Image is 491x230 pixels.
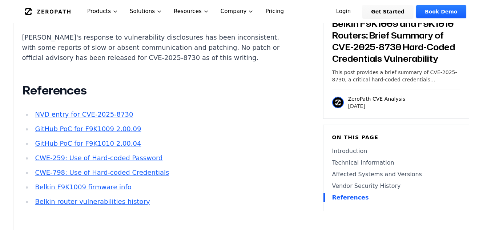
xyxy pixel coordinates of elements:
a: Belkin router vulnerabilities history [35,198,150,205]
h6: On this page [332,134,460,141]
a: CWE-259: Use of Hard-coded Password [35,154,162,162]
h2: References [22,83,293,98]
a: GitHub PoC for F9K1010 2.00.04 [35,140,141,147]
a: Get Started [362,5,413,18]
a: Book Demo [416,5,466,18]
p: [DATE] [348,102,406,110]
a: Technical Information [332,158,460,167]
a: Login [327,5,360,18]
p: ZeroPath CVE Analysis [348,95,406,102]
a: Introduction [332,147,460,156]
p: This post provides a brief summary of CVE-2025-8730, a critical hard-coded credentials vulnerabil... [332,69,460,83]
a: GitHub PoC for F9K1009 2.00.09 [35,125,141,133]
a: NVD entry for CVE-2025-8730 [35,110,133,118]
a: Belkin F9K1009 firmware info [35,183,131,191]
img: ZeroPath CVE Analysis [332,97,344,108]
a: Affected Systems and Versions [332,170,460,179]
a: Vendor Security History [332,182,460,190]
a: References [332,193,460,202]
p: [PERSON_NAME]'s response to vulnerability disclosures has been inconsistent, with some reports of... [22,32,293,63]
h3: Belkin F9K1009 and F9K1010 Routers: Brief Summary of CVE-2025-8730 Hard-Coded Credentials Vulnera... [332,18,460,64]
a: CWE-798: Use of Hard-coded Credentials [35,169,169,176]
